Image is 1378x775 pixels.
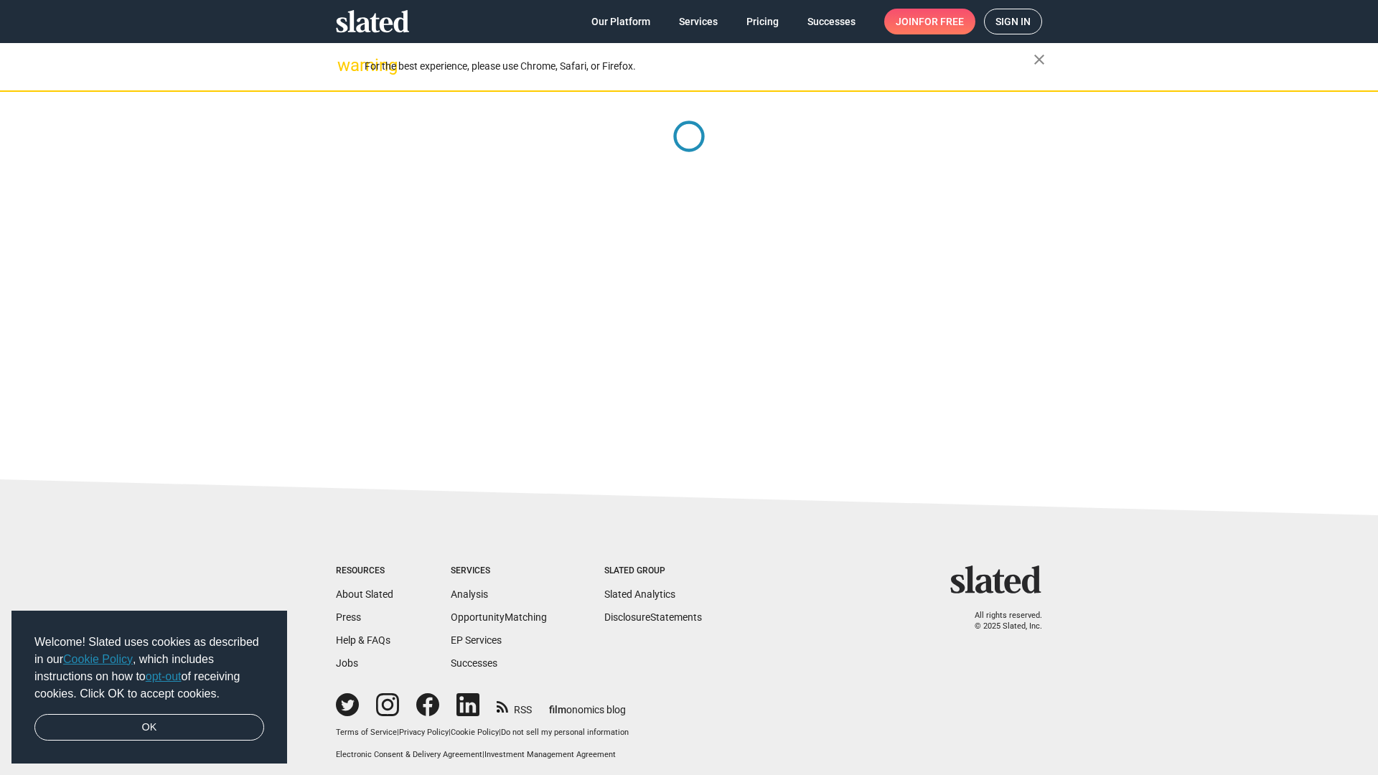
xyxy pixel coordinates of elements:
[735,9,790,34] a: Pricing
[336,588,393,600] a: About Slated
[984,9,1042,34] a: Sign in
[499,728,501,737] span: |
[449,728,451,737] span: |
[336,657,358,669] a: Jobs
[482,750,484,759] span: |
[667,9,729,34] a: Services
[397,728,399,737] span: |
[604,588,675,600] a: Slated Analytics
[336,750,482,759] a: Electronic Consent & Delivery Agreement
[451,611,547,623] a: OpportunityMatching
[679,9,718,34] span: Services
[451,565,547,577] div: Services
[995,9,1031,34] span: Sign in
[591,9,650,34] span: Our Platform
[549,692,626,717] a: filmonomics blog
[451,728,499,737] a: Cookie Policy
[399,728,449,737] a: Privacy Policy
[884,9,975,34] a: Joinfor free
[146,670,182,682] a: opt-out
[549,704,566,715] span: film
[451,588,488,600] a: Analysis
[896,9,964,34] span: Join
[604,611,702,623] a: DisclosureStatements
[336,634,390,646] a: Help & FAQs
[63,653,133,665] a: Cookie Policy
[796,9,867,34] a: Successes
[484,750,616,759] a: Investment Management Agreement
[746,9,779,34] span: Pricing
[34,714,264,741] a: dismiss cookie message
[451,634,502,646] a: EP Services
[501,728,629,738] button: Do not sell my personal information
[604,565,702,577] div: Slated Group
[580,9,662,34] a: Our Platform
[11,611,287,764] div: cookieconsent
[1031,51,1048,68] mat-icon: close
[497,695,532,717] a: RSS
[960,611,1042,631] p: All rights reserved. © 2025 Slated, Inc.
[919,9,964,34] span: for free
[807,9,856,34] span: Successes
[336,565,393,577] div: Resources
[337,57,355,74] mat-icon: warning
[336,728,397,737] a: Terms of Service
[365,57,1033,76] div: For the best experience, please use Chrome, Safari, or Firefox.
[451,657,497,669] a: Successes
[336,611,361,623] a: Press
[34,634,264,703] span: Welcome! Slated uses cookies as described in our , which includes instructions on how to of recei...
